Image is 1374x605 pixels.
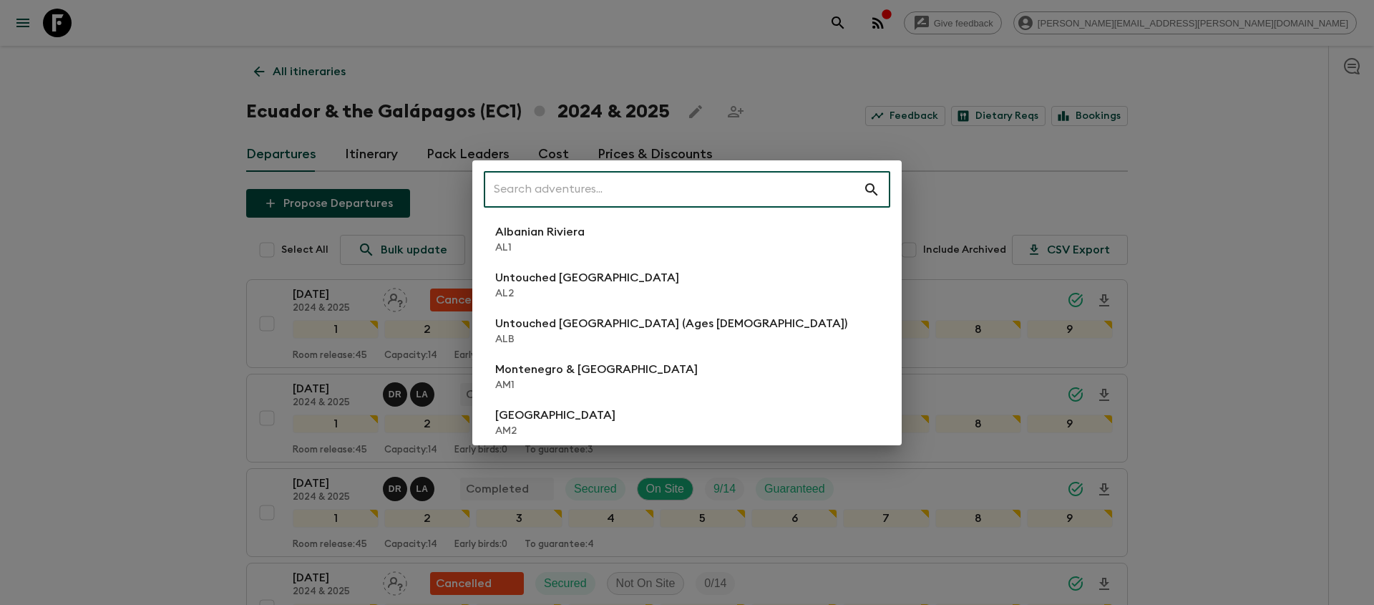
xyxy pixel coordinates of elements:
[495,407,615,424] p: [GEOGRAPHIC_DATA]
[495,361,698,378] p: Montenegro & [GEOGRAPHIC_DATA]
[495,286,679,301] p: AL2
[495,223,585,241] p: Albanian Riviera
[495,315,847,332] p: Untouched [GEOGRAPHIC_DATA] (Ages [DEMOGRAPHIC_DATA])
[495,424,615,438] p: AM2
[495,241,585,255] p: AL1
[484,170,863,210] input: Search adventures...
[495,332,847,347] p: ALB
[495,269,679,286] p: Untouched [GEOGRAPHIC_DATA]
[495,378,698,392] p: AM1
